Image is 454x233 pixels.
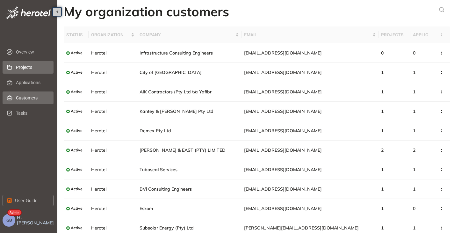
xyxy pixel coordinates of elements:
[140,31,234,38] span: company
[244,128,322,134] span: [EMAIL_ADDRESS][DOMAIN_NAME]
[381,128,384,134] span: 1
[15,197,38,204] span: User Guide
[244,167,322,172] span: [EMAIL_ADDRESS][DOMAIN_NAME]
[244,50,322,56] span: [EMAIL_ADDRESS][DOMAIN_NAME]
[16,107,48,120] span: Tasks
[140,225,194,231] span: Subsolar Energy (Pty) Ltd
[3,214,15,227] button: GB
[91,89,106,95] span: Herotel
[140,167,177,172] span: Tuboseal Services
[91,225,106,231] span: Herotel
[64,4,229,19] h2: My organization customers
[71,70,83,75] span: Active
[413,186,415,192] span: 1
[140,147,226,153] span: [PERSON_NAME] & EAST (PTY) LIMITED
[381,147,384,153] span: 2
[381,206,384,211] span: 1
[71,90,83,94] span: Active
[381,108,384,114] span: 1
[91,108,106,114] span: Herotel
[381,69,384,75] span: 1
[244,69,322,75] span: [EMAIL_ADDRESS][DOMAIN_NAME]
[244,89,322,95] span: [EMAIL_ADDRESS][DOMAIN_NAME]
[91,167,106,172] span: Herotel
[140,108,213,114] span: Kantey & [PERSON_NAME] Pty Ltd
[413,108,415,114] span: 1
[5,6,51,19] img: logo
[244,225,359,231] span: [PERSON_NAME][EMAIL_ADDRESS][DOMAIN_NAME]
[17,215,55,226] span: Hi, [PERSON_NAME]
[91,147,106,153] span: Herotel
[91,69,106,75] span: Herotel
[381,89,384,95] span: 1
[89,26,137,43] th: Organization
[413,167,415,172] span: 1
[6,218,12,222] span: GB
[91,31,130,38] span: Organization
[244,186,322,192] span: [EMAIL_ADDRESS][DOMAIN_NAME]
[378,26,410,43] th: projects
[381,225,384,231] span: 1
[413,147,415,153] span: 2
[244,147,322,153] span: [EMAIL_ADDRESS][DOMAIN_NAME]
[381,50,384,56] span: 0
[16,46,48,58] span: Overview
[140,128,171,134] span: Demex Pty Ltd
[413,225,415,231] span: 1
[381,186,384,192] span: 1
[71,109,83,113] span: Active
[140,69,202,75] span: City of [GEOGRAPHIC_DATA]
[71,206,83,211] span: Active
[64,26,89,43] th: status
[413,89,415,95] span: 1
[71,128,83,133] span: Active
[140,50,213,56] span: Infrastructure Consulting Engineers
[71,148,83,152] span: Active
[413,128,415,134] span: 1
[140,186,192,192] span: BVi Consulting Engineers
[413,69,415,75] span: 1
[71,187,83,191] span: Active
[71,51,83,55] span: Active
[244,108,322,114] span: [EMAIL_ADDRESS][DOMAIN_NAME]
[244,31,371,38] span: email
[16,91,48,104] span: Customers
[244,206,322,211] span: [EMAIL_ADDRESS][DOMAIN_NAME]
[91,128,106,134] span: Herotel
[413,206,415,211] span: 0
[16,61,48,74] span: Projects
[91,50,106,56] span: Herotel
[91,206,106,211] span: Herotel
[241,26,379,43] th: email
[137,26,241,43] th: company
[140,89,212,95] span: AIK Contractors (Pty Ltd t/a Yafibr
[381,167,384,172] span: 1
[16,76,48,89] span: Applications
[410,26,435,43] th: applic.
[140,206,153,211] span: Eskom
[71,226,83,230] span: Active
[71,167,83,172] span: Active
[413,50,415,56] span: 0
[3,195,54,206] button: User Guide
[91,186,106,192] span: Herotel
